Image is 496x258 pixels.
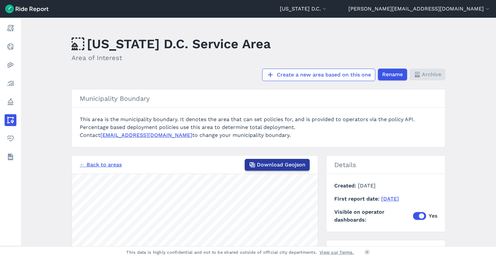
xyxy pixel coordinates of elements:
[358,183,376,189] span: [DATE]
[5,133,16,144] a: Health
[5,114,16,126] a: Areas
[320,249,354,255] a: View our Terms.
[334,208,413,224] span: Visible on operator dashboards
[348,5,491,13] button: [PERSON_NAME][EMAIL_ADDRESS][DOMAIN_NAME]
[80,131,437,139] div: Contact to change your municipality boundary.
[334,183,358,189] span: Created
[280,5,328,13] button: [US_STATE] D.C.
[5,96,16,108] a: Policy
[334,196,381,202] span: First report date
[326,156,445,174] h2: Details
[72,89,445,108] h3: Municipality Boundary
[5,22,16,34] a: Report
[72,89,445,147] section: This area is the municipality boundary. It denotes the area that can set policies for, and is pro...
[5,5,49,13] img: Ride Report
[5,151,16,163] a: Datasets
[5,41,16,53] a: Realtime
[257,161,305,169] span: Download Geojson
[245,159,310,171] button: Download Geojson
[5,59,16,71] a: Heatmaps
[80,161,122,169] a: ← Back to areas
[100,132,192,138] a: [EMAIL_ADDRESS][DOMAIN_NAME]
[413,212,437,220] label: Yes
[422,71,441,78] span: Archive
[378,69,407,80] button: Rename
[410,69,445,80] button: Archive
[262,69,375,81] a: Create a new area based on this one
[72,53,271,63] h2: Area of Interest
[5,77,16,89] a: Analyze
[382,71,403,78] span: Rename
[381,196,399,202] a: [DATE]
[72,35,271,53] h1: [US_STATE] D.C. Service Area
